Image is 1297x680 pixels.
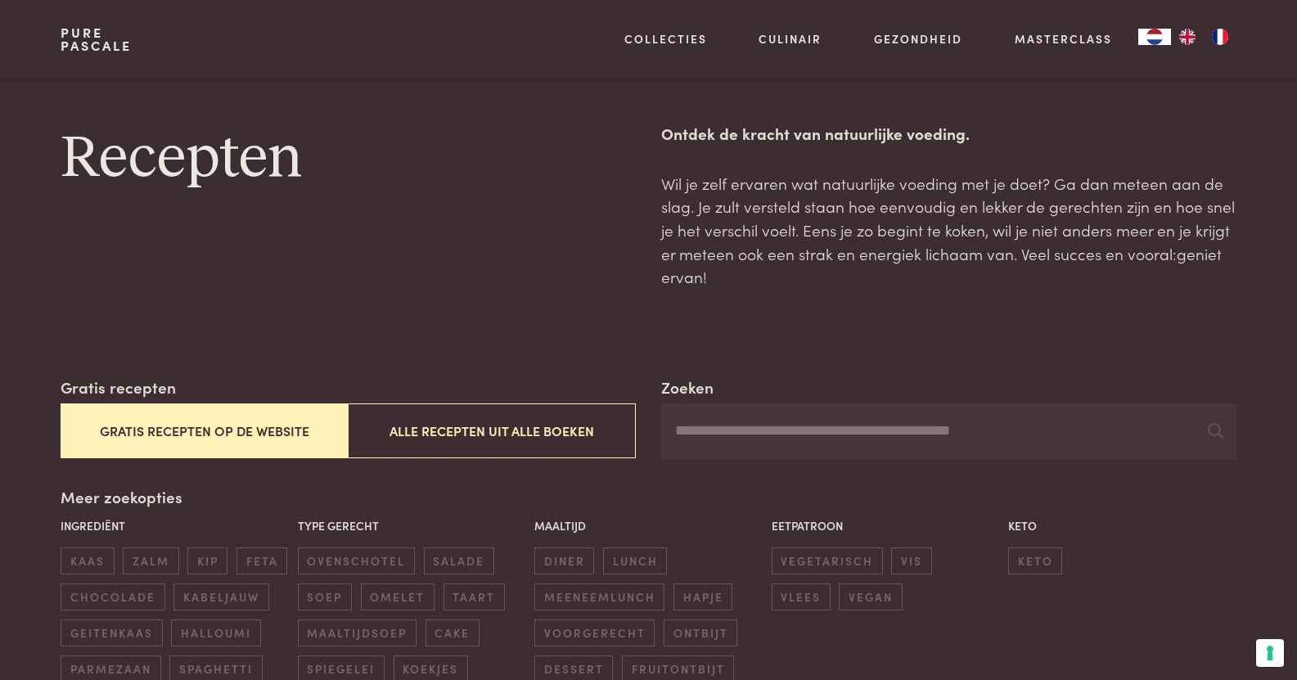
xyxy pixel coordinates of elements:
[673,583,732,610] span: hapje
[236,547,287,574] span: feta
[171,619,260,646] span: halloumi
[61,376,176,399] label: Gratis recepten
[839,583,902,610] span: vegan
[61,122,635,196] h1: Recepten
[61,403,348,458] button: Gratis recepten op de website
[424,547,494,574] span: salade
[1015,30,1112,47] a: Masterclass
[624,30,707,47] a: Collecties
[298,619,417,646] span: maaltijdsoep
[348,403,635,458] button: Alle recepten uit alle boeken
[61,547,114,574] span: kaas
[444,583,505,610] span: taart
[361,583,435,610] span: omelet
[1171,29,1236,45] ul: Language list
[298,583,352,610] span: soep
[1171,29,1204,45] a: EN
[1256,639,1284,667] button: Uw voorkeuren voor toestemming voor trackingtechnologieën
[772,583,831,610] span: vlees
[1008,517,1236,534] p: Keto
[1138,29,1171,45] div: Language
[534,583,664,610] span: meeneemlunch
[874,30,962,47] a: Gezondheid
[123,547,178,574] span: zalm
[187,547,227,574] span: kip
[661,172,1236,289] p: Wil je zelf ervaren wat natuurlijke voeding met je doet? Ga dan meteen aan de slag. Je zult verst...
[1204,29,1236,45] a: FR
[426,619,480,646] span: cake
[1138,29,1236,45] aside: Language selected: Nederlands
[661,376,714,399] label: Zoeken
[661,122,970,144] strong: Ontdek de kracht van natuurlijke voeding.
[772,547,883,574] span: vegetarisch
[891,547,931,574] span: vis
[61,517,289,534] p: Ingrediënt
[61,26,132,52] a: PurePascale
[664,619,737,646] span: ontbijt
[298,517,526,534] p: Type gerecht
[61,619,162,646] span: geitenkaas
[1008,547,1062,574] span: keto
[61,583,164,610] span: chocolade
[534,517,763,534] p: Maaltijd
[173,583,268,610] span: kabeljauw
[772,517,1000,534] p: Eetpatroon
[759,30,822,47] a: Culinair
[534,547,594,574] span: diner
[534,619,655,646] span: voorgerecht
[298,547,415,574] span: ovenschotel
[603,547,667,574] span: lunch
[1138,29,1171,45] a: NL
